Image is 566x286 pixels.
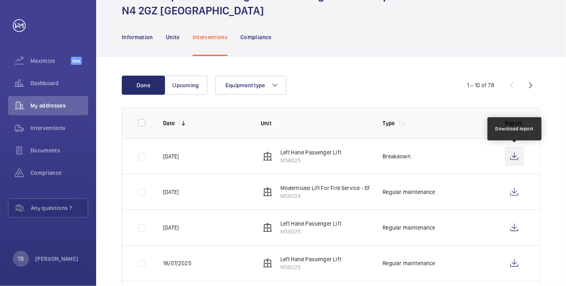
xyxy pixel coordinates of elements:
span: Equipment type [226,82,265,88]
button: Upcoming [164,76,207,95]
img: elevator.svg [263,258,272,268]
p: Regular maintenance [383,188,435,196]
div: 1 – 10 of 78 [467,81,494,89]
p: Type [383,119,395,127]
p: 18/07/2025 [163,259,191,267]
img: elevator.svg [263,152,272,161]
p: Unit [261,119,370,127]
span: My addresses [30,102,88,110]
img: elevator.svg [263,223,272,232]
p: Left Hand Passenger Lift [280,220,341,228]
p: M56025 [280,228,341,236]
span: Any questions ? [31,204,88,212]
img: elevator.svg [263,187,272,197]
p: Left Hand Passenger Lift [280,255,341,263]
p: Date [163,119,175,127]
p: Units [166,33,180,41]
span: Interventions [30,124,88,132]
span: Compliance [30,169,88,177]
span: Dashboard [30,79,88,87]
p: Information [122,33,153,41]
p: [DATE] [163,188,179,196]
p: [DATE] [163,152,179,160]
p: M56025 [280,263,341,271]
p: M56025 [280,156,341,164]
p: [DATE] [163,224,179,232]
span: Beta [71,57,82,65]
p: Compliance [240,33,272,41]
span: Documents [30,146,88,154]
p: Interventions [193,33,228,41]
p: Modernised Lift For Fire Service - EPL Passenger Lift No 1 [280,184,423,192]
p: TB [18,255,24,263]
span: Maximize [30,57,71,65]
p: Regular maintenance [383,224,435,232]
p: [PERSON_NAME] [35,255,79,263]
button: Done [122,76,165,95]
p: Left Hand Passenger Lift [280,148,341,156]
div: Download report [496,125,534,132]
p: Breakdown [383,152,411,160]
p: Regular maintenance [383,259,435,267]
button: Equipment type [216,76,286,95]
p: M56024 [280,192,423,200]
